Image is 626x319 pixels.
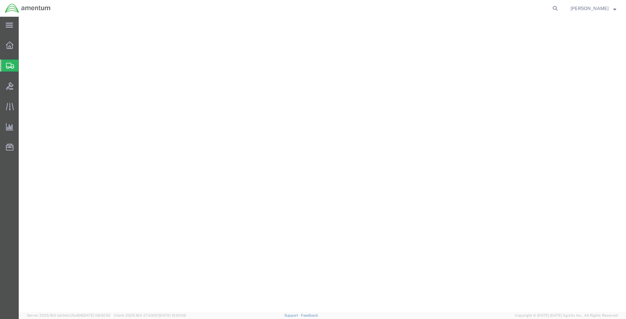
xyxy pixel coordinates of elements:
span: Drew Collier [570,5,609,12]
a: Support [284,313,301,317]
span: Server: 2025.18.0-bb0e0c2bd68 [27,313,111,317]
a: Feedback [301,313,318,317]
iframe: FS Legacy Container [19,17,626,312]
button: [PERSON_NAME] [570,4,617,12]
img: logo [5,3,51,13]
span: Copyright © [DATE]-[DATE] Agistix Inc., All Rights Reserved [515,313,618,318]
span: [DATE] 09:52:52 [83,313,111,317]
span: [DATE] 10:20:09 [159,313,186,317]
span: Client: 2025.18.0-27d3021 [114,313,186,317]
